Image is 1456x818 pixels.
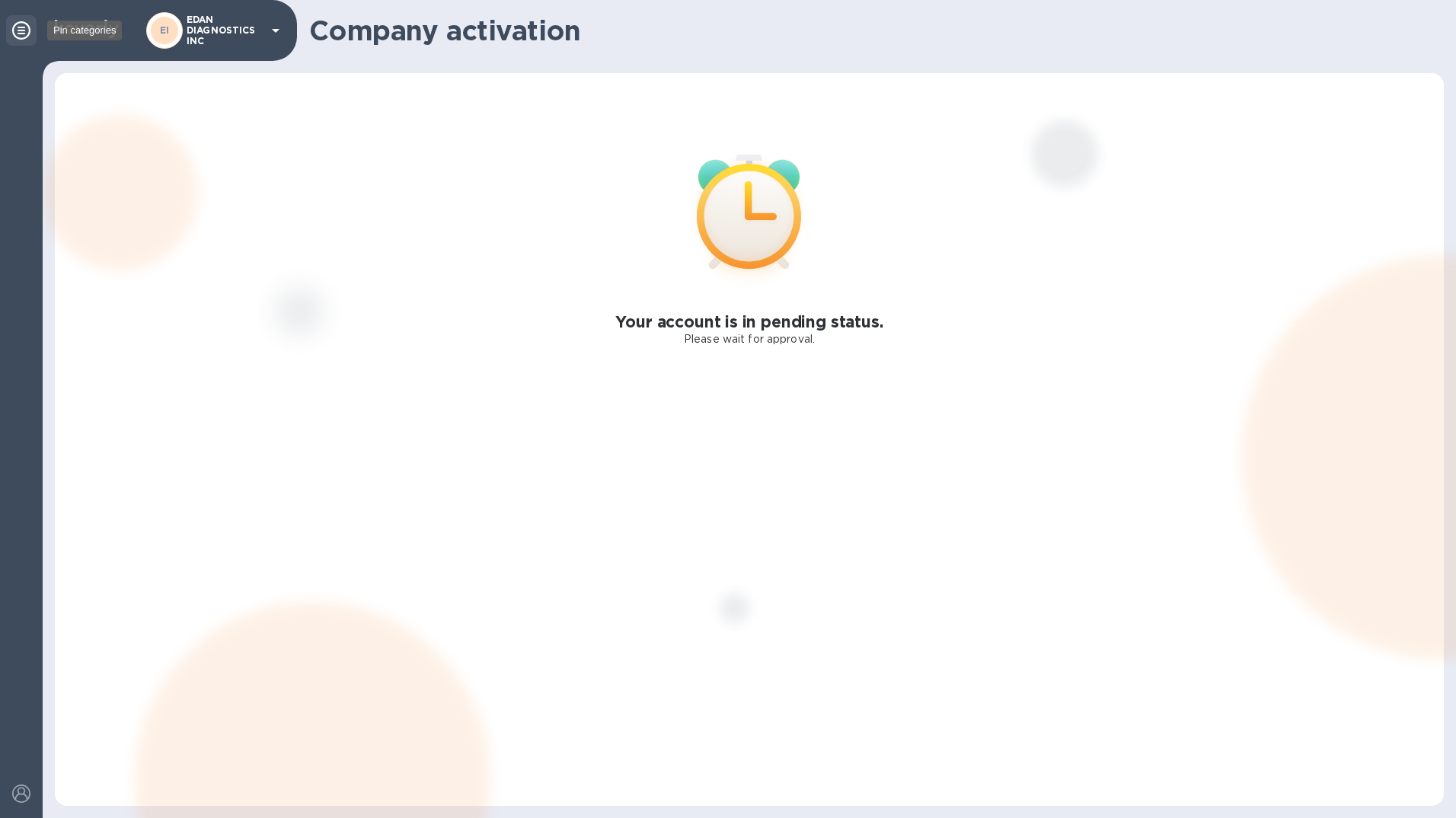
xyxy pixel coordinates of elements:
p: Please wait for approval. [684,331,815,347]
b: EI [160,24,170,36]
img: Logo [55,20,119,38]
p: EDAN DIAGNOSTICS INC [187,14,263,46]
h2: Your account is in pending status. [615,312,883,331]
h1: Company activation [309,14,1432,46]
